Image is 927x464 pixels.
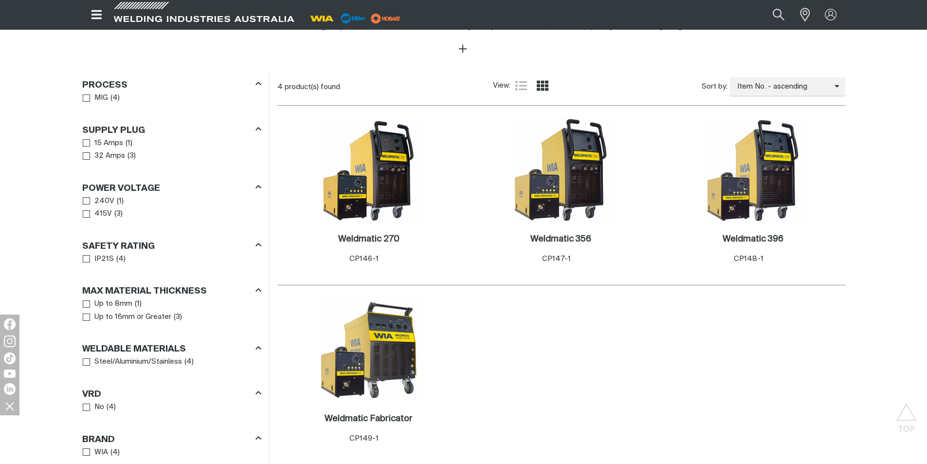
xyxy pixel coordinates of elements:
span: Up to 8mm [94,298,132,310]
span: CP149-1 [349,435,379,442]
img: Weldmatic 396 [701,118,805,223]
div: Supply Plug [82,123,261,136]
span: ( 1 ) [126,138,132,149]
ul: Supply Plug [83,137,261,163]
img: Weldmatic 270 [317,118,421,223]
div: Max Material Thickness [82,284,261,297]
span: View: [493,80,510,92]
a: Weldmatic 356 [530,234,591,245]
span: IP21S [94,254,114,265]
div: Process [82,78,261,91]
section: Product list controls [277,74,845,99]
h3: Max Material Thickness [82,286,207,297]
h2: Weldmatic Fabricator [325,414,413,423]
span: ( 4 ) [110,447,120,458]
a: 240V [83,195,115,208]
span: CP147-1 [542,255,571,262]
img: Facebook [4,318,16,330]
span: 240V [94,196,114,207]
img: TikTok [4,353,16,364]
span: ( 1 ) [117,196,124,207]
span: Item No. - ascending [730,81,835,93]
span: CP148-1 [734,255,763,262]
h3: Brand [82,434,115,445]
span: ( 3 ) [114,208,123,220]
div: VRD [82,387,261,400]
div: Power Voltage [82,181,261,194]
a: WIA [83,446,109,459]
span: Steel/Aluminium/Stainless [94,356,182,368]
img: Weldmatic 356 [509,118,613,223]
ul: Max Material Thickness [83,297,261,323]
img: Instagram [4,335,16,347]
a: miller [368,15,403,22]
a: 415V [83,207,112,221]
span: Up to 16mm or Greater [94,312,171,323]
h3: VRD [82,389,101,400]
span: ( 4 ) [116,254,126,265]
input: Product name or item number... [749,4,795,26]
span: 32 Amps [94,150,125,162]
span: ( 1 ) [135,298,142,310]
span: CP146-1 [349,255,379,262]
span: 15 Amps [94,138,123,149]
ul: Weldable Materials [83,355,261,369]
span: ( 4 ) [107,402,116,413]
h3: Process [82,80,127,91]
span: WIA [94,447,108,458]
ul: Power Voltage [83,195,261,221]
img: hide socials [1,398,18,414]
a: Weldmatic 270 [338,234,400,245]
div: Weldable Materials [82,342,261,355]
div: Safety Rating [82,239,261,252]
a: IP21S [83,253,114,266]
h2: Weldmatic 270 [338,235,400,243]
a: Up to 16mm or Greater [83,311,172,324]
h2: Weldmatic 356 [530,235,591,243]
span: product(s) found [285,83,340,91]
span: ( 4 ) [184,356,194,368]
img: miller [368,11,403,26]
a: Weldmatic Fabricator [325,413,413,425]
a: 32 Amps [83,149,126,163]
a: Weldmatic 396 [723,234,783,245]
h3: Supply Plug [82,125,145,136]
span: ( 3 ) [127,150,136,162]
button: Scroll to top [895,403,917,425]
ul: Safety Rating [83,253,261,266]
span: Sort by: [702,81,727,93]
h3: Safety Rating [82,241,155,252]
ul: Brand [83,446,261,459]
h2: Weldmatic 396 [723,235,783,243]
span: 415V [94,208,112,220]
img: YouTube [4,370,16,378]
span: MIG [94,93,108,104]
button: Search products [762,4,795,26]
img: Weldmatic Fabricator [317,298,421,402]
h3: Power Voltage [82,183,160,194]
a: List view [515,80,527,92]
span: ( 3 ) [174,312,182,323]
span: No [94,402,104,413]
ul: VRD [83,401,261,414]
span: ( 4 ) [110,93,120,104]
div: 4 [277,82,493,92]
a: Steel/Aluminium/Stainless [83,355,182,369]
ul: Process [83,92,261,105]
div: Brand [82,432,261,445]
h3: Weldable Materials [82,344,186,355]
img: LinkedIn [4,383,16,395]
a: 15 Amps [83,137,124,150]
a: No [83,401,105,414]
a: MIG [83,92,109,105]
a: Up to 8mm [83,297,133,311]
